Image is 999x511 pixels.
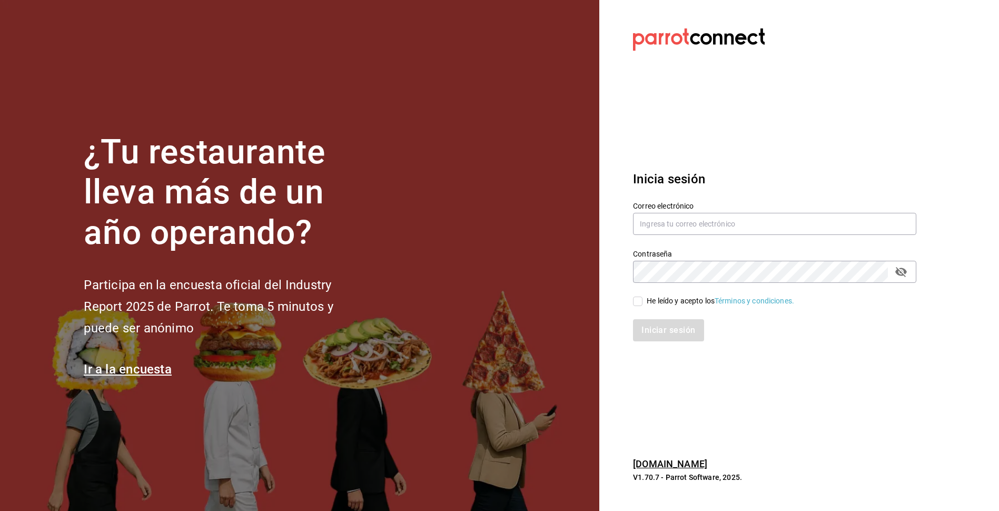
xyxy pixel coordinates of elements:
[84,362,172,377] a: Ir a la encuesta
[633,458,707,469] a: [DOMAIN_NAME]
[633,170,916,189] h3: Inicia sesión
[84,132,368,253] h1: ¿Tu restaurante lleva más de un año operando?
[633,250,916,257] label: Contraseña
[84,274,368,339] h2: Participa en la encuesta oficial del Industry Report 2025 de Parrot. Te toma 5 minutos y puede se...
[892,263,910,281] button: passwordField
[647,296,794,307] div: He leído y acepto los
[633,202,916,209] label: Correo electrónico
[633,213,916,235] input: Ingresa tu correo electrónico
[633,472,916,483] p: V1.70.7 - Parrot Software, 2025.
[715,297,794,305] a: Términos y condiciones.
